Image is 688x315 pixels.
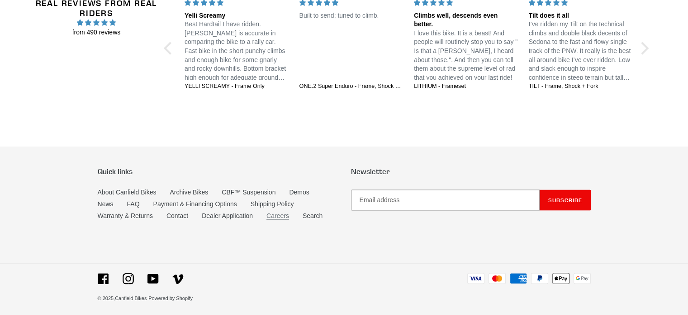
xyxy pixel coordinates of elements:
a: Powered by Shopify [148,295,193,300]
span: 4.97 stars [34,18,158,28]
a: LITHIUM - Frameset [414,82,518,91]
a: YELLI SCREAMY - Frame Only [185,82,289,91]
span: from 490 reviews [34,28,158,37]
div: Tilt does it all [529,11,633,20]
a: Archive Bikes [170,188,208,195]
div: Climbs well, descends even better. [414,11,518,29]
a: Shipping Policy [251,200,294,207]
a: FAQ [127,200,140,207]
div: Yelli Screamy [185,11,289,20]
small: © 2025, [98,295,147,300]
a: Search [303,212,323,219]
a: Contact [166,212,188,219]
a: Careers [266,212,289,219]
button: Subscribe [540,189,591,210]
a: ONE.2 Super Enduro - Frame, Shock + Fork [299,82,403,91]
a: Canfield Bikes [115,295,147,300]
a: Warranty & Returns [98,212,153,219]
a: Payment & Financing Options [153,200,237,207]
a: TILT - Frame, Shock + Fork [529,82,633,91]
p: I love this bike. It is a beast! And people will routinely stop you to say " Is that a [PERSON_NA... [414,29,518,82]
p: Best Hardtail I have ridden. [PERSON_NAME] is accurate in comparing the bike to a rally car. Fast... [185,20,289,82]
p: Built to send; tuned to climb. [299,11,403,20]
p: Newsletter [351,167,591,175]
a: About Canfield Bikes [98,188,157,195]
input: Email address [351,189,540,210]
span: Subscribe [548,196,582,203]
p: I’ve ridden my Tilt on the technical climbs and double black decents of Sedona to the fast and fl... [529,20,633,82]
a: News [98,200,114,207]
p: Quick links [98,167,337,175]
a: Demos [289,188,309,195]
a: Dealer Application [202,212,253,219]
a: CBF™ Suspension [222,188,275,195]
